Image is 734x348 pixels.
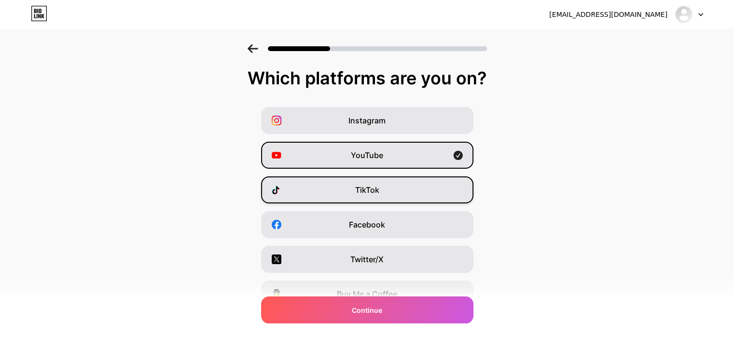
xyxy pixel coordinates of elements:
span: TikTok [355,184,379,196]
span: YouTube [351,149,383,161]
span: Continue [352,305,382,315]
span: Snapchat [349,323,385,335]
span: Facebook [349,219,385,230]
span: Instagram [348,115,386,126]
div: Which platforms are you on? [10,68,724,88]
div: [EMAIL_ADDRESS][DOMAIN_NAME] [549,10,667,20]
span: Buy Me a Coffee [337,288,397,300]
span: Twitter/X [350,254,384,265]
img: Mai Thuy [675,5,693,24]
